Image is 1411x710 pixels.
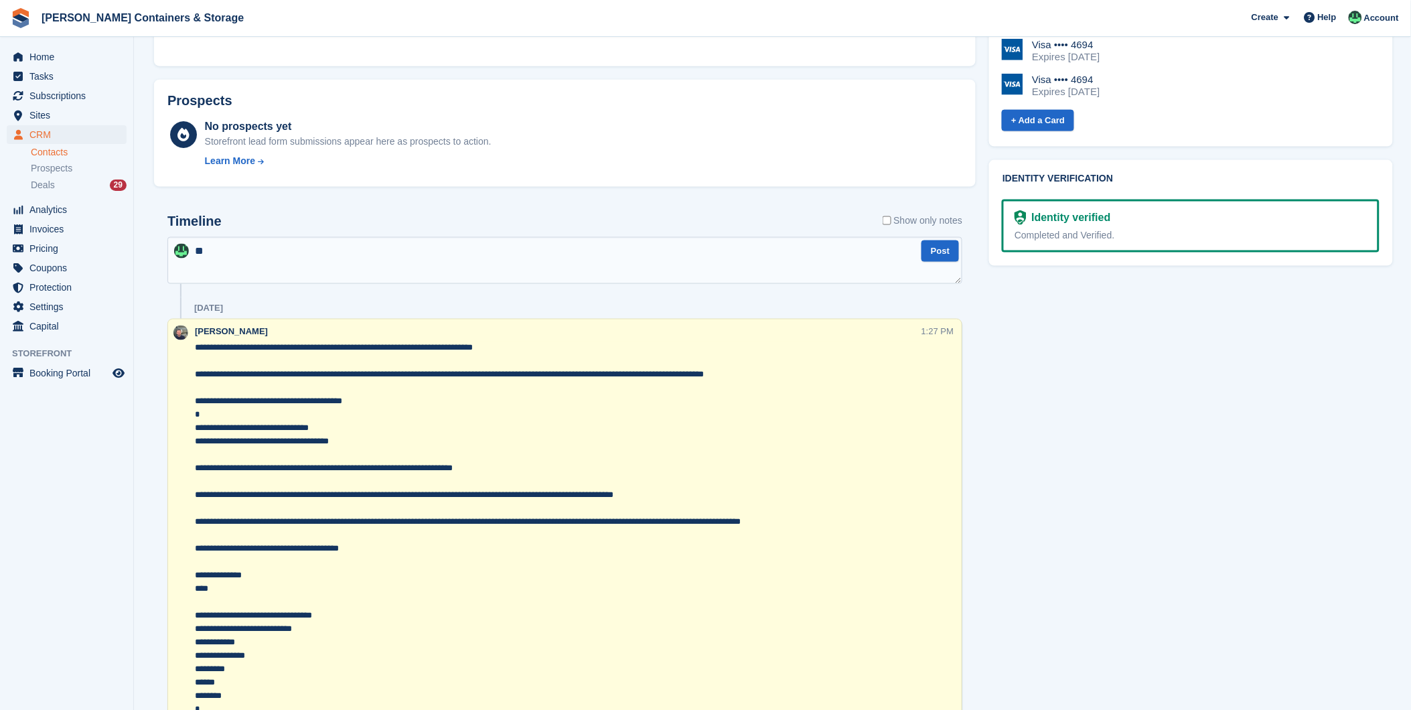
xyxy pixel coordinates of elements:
[173,326,188,340] img: Adam Greenhalgh
[12,347,133,360] span: Storefront
[7,297,127,316] a: menu
[1032,86,1100,98] div: Expires [DATE]
[31,161,127,175] a: Prospects
[167,214,222,229] h2: Timeline
[167,93,232,109] h2: Prospects
[205,154,492,168] a: Learn More
[36,7,249,29] a: [PERSON_NAME] Containers & Storage
[31,146,127,159] a: Contacts
[7,106,127,125] a: menu
[7,317,127,336] a: menu
[29,86,110,105] span: Subscriptions
[7,364,127,382] a: menu
[7,200,127,219] a: menu
[29,67,110,86] span: Tasks
[1032,74,1100,86] div: Visa •••• 4694
[29,106,110,125] span: Sites
[7,125,127,144] a: menu
[1349,11,1362,24] img: Arjun Preetham
[7,220,127,238] a: menu
[205,135,492,149] div: Storefront lead form submissions appear here as prospects to action.
[29,125,110,144] span: CRM
[29,48,110,66] span: Home
[1015,210,1026,225] img: Identity Verification Ready
[7,86,127,105] a: menu
[29,297,110,316] span: Settings
[29,278,110,297] span: Protection
[31,178,127,192] a: Deals 29
[205,119,492,135] div: No prospects yet
[7,67,127,86] a: menu
[7,259,127,277] a: menu
[1002,74,1023,95] img: Visa Logo
[110,365,127,381] a: Preview store
[29,317,110,336] span: Capital
[29,239,110,258] span: Pricing
[7,278,127,297] a: menu
[31,179,55,192] span: Deals
[7,239,127,258] a: menu
[1318,11,1337,24] span: Help
[31,162,72,175] span: Prospects
[921,240,959,263] button: Post
[195,327,268,337] span: [PERSON_NAME]
[1032,51,1100,63] div: Expires [DATE]
[921,326,954,338] div: 1:27 PM
[205,154,255,168] div: Learn More
[1002,110,1074,132] a: + Add a Card
[29,364,110,382] span: Booking Portal
[7,48,127,66] a: menu
[1002,39,1023,60] img: Visa Logo
[1015,228,1366,242] div: Completed and Verified.
[1032,39,1100,51] div: Visa •••• 4694
[1027,210,1111,226] div: Identity verified
[1252,11,1278,24] span: Create
[11,8,31,28] img: stora-icon-8386f47178a22dfd0bd8f6a31ec36ba5ce8667c1dd55bd0f319d3a0aa187defe.svg
[883,214,963,228] label: Show only notes
[174,244,189,259] img: Arjun Preetham
[29,220,110,238] span: Invoices
[1002,173,1379,184] h2: Identity verification
[194,303,223,313] div: [DATE]
[1364,11,1399,25] span: Account
[883,214,891,228] input: Show only notes
[29,259,110,277] span: Coupons
[29,200,110,219] span: Analytics
[110,180,127,191] div: 29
